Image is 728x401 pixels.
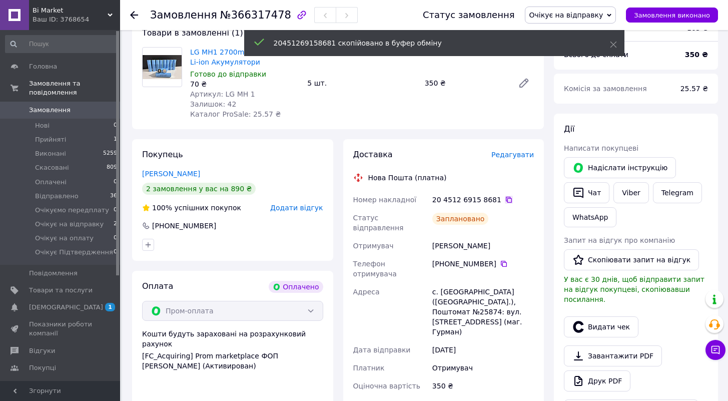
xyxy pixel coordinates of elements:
span: 0 [114,234,117,243]
span: Скасовані [35,163,69,172]
div: Ваш ID: 3768654 [33,15,120,24]
div: [PHONE_NUMBER] [432,259,534,269]
span: Дії [564,124,574,134]
span: Каталог ProSale [29,380,83,389]
span: 0 [114,121,117,130]
button: Замовлення виконано [626,8,718,23]
div: 20451269158681 скопійовано в буфер обміну [274,38,585,48]
span: Дата відправки [353,346,411,354]
div: 2 замовлення у вас на 890 ₴ [142,183,256,195]
span: Прийняті [35,135,66,144]
input: Пошук [5,35,118,53]
div: [PERSON_NAME] [430,237,536,255]
span: Покупці [29,363,56,372]
span: 5259 [103,149,117,158]
span: Платник [353,364,385,372]
a: Редагувати [514,73,534,93]
div: успішних покупок [142,203,241,213]
a: Viber [613,182,648,203]
a: Друк PDF [564,370,630,391]
div: Отримувач [430,359,536,377]
span: Очікує на відправку [35,220,104,229]
span: Доставка [353,150,393,159]
span: Артикул: LG MH 1 [190,90,255,98]
img: LG MH1 2700mAh INR18650 Li-ion Акумулятори [143,55,182,79]
span: 0 [114,248,117,257]
span: [DEMOGRAPHIC_DATA] [29,303,103,312]
span: Оціночна вартість [353,382,420,390]
div: Нова Пошта (платна) [366,173,449,183]
span: Залишок: 42 [190,100,236,108]
a: WhatsApp [564,207,616,227]
span: Готово до відправки [190,70,266,78]
div: [DATE] [430,341,536,359]
span: Каталог ProSale: 25.57 ₴ [190,110,281,118]
a: Telegram [653,182,702,203]
span: Bi Market [33,6,108,15]
span: Редагувати [491,151,534,159]
span: Очікує на оплату [35,234,94,243]
span: Головна [29,62,57,71]
span: У вас є 30 днів, щоб відправити запит на відгук покупцеві, скопіювавши посилання. [564,275,704,303]
div: Оплачено [269,281,323,293]
span: Покупець [142,150,183,159]
span: Замовлення виконано [634,12,710,19]
button: Видати чек [564,316,638,337]
span: Відправлено [35,192,79,201]
span: 0 [114,178,117,187]
span: Показники роботи компанії [29,320,93,338]
span: Очікує на відправку [529,11,603,19]
div: 20 4512 6915 8681 [432,195,534,205]
div: [PHONE_NUMBER] [151,221,217,231]
span: Відгуки [29,346,55,355]
div: с. [GEOGRAPHIC_DATA] ([GEOGRAPHIC_DATA].), Поштомат №25874: вул. [STREET_ADDRESS] (маг. Гурман) [430,283,536,341]
div: [FC_Acquiring] Prom marketplace ФОП [PERSON_NAME] (Активирован) [142,351,323,371]
span: Товари та послуги [29,286,93,295]
span: Номер накладної [353,196,417,204]
span: 100% [152,204,172,212]
span: 1 [105,303,115,311]
span: Додати відгук [270,204,323,212]
b: 350 ₴ [685,51,708,59]
span: Товари в замовленні (1) [142,28,243,38]
span: Виконані [35,149,66,158]
span: Нові [35,121,50,130]
span: Комісія за замовлення [564,85,647,93]
button: Чат [564,182,609,203]
div: Статус замовлення [423,10,515,20]
span: Замовлення [29,106,71,115]
a: [PERSON_NAME] [142,170,200,178]
button: Скопіювати запит на відгук [564,249,699,270]
span: №366317478 [220,9,291,21]
span: 1 [114,135,117,144]
span: Написати покупцеві [564,144,638,152]
span: Оплачені [35,178,67,187]
div: Заплановано [432,213,489,225]
div: Повернутися назад [130,10,138,20]
span: 2 [114,220,117,229]
span: Статус відправлення [353,214,404,232]
span: Очікуємо передплату [35,206,109,215]
span: Адреса [353,288,380,296]
a: Завантажити PDF [564,345,662,366]
span: Телефон отримувача [353,260,397,278]
span: 36 [110,192,117,201]
div: Кошти будуть зараховані на розрахунковий рахунок [142,329,323,371]
span: Замовлення та повідомлення [29,79,120,97]
span: Замовлення [150,9,217,21]
span: 25.57 ₴ [680,85,708,93]
span: Повідомлення [29,269,78,278]
span: 0 [114,206,117,215]
button: Чат з покупцем [705,340,725,360]
a: LG MH1 2700mAh INR18650 Li-ion Акумулятори [190,48,290,66]
span: Очікує Підтвердження [35,248,113,257]
span: Отримувач [353,242,394,250]
span: Запит на відгук про компанію [564,236,675,244]
span: 809 [107,163,117,172]
div: 350 ₴ [421,76,510,90]
div: 350 ₴ [430,377,536,395]
div: 5 шт. [303,76,420,90]
div: 70 ₴ [190,79,299,89]
span: Оплата [142,281,173,291]
button: Надіслати інструкцію [564,157,676,178]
